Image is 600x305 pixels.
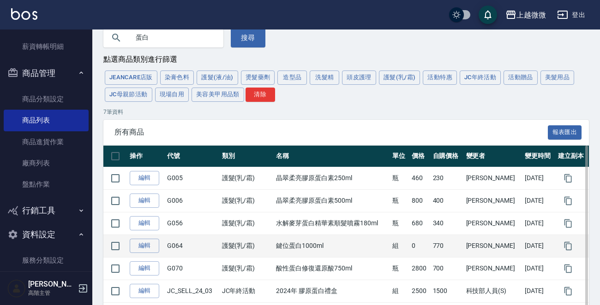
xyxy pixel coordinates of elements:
th: 變更時間 [522,146,556,167]
button: 染膏色料 [160,70,194,85]
td: JC年終活動 [220,280,274,302]
button: 商品管理 [4,61,89,85]
button: 搜尋 [231,28,265,47]
td: 2500 [409,280,431,302]
a: 編輯 [130,239,159,253]
td: G006 [165,189,220,212]
a: 商品進貨作業 [4,131,89,152]
td: [DATE] [522,167,556,189]
button: 現場自用 [155,88,189,102]
td: 340 [431,212,464,235]
td: 組 [390,235,409,257]
td: [DATE] [522,212,556,235]
button: 活動特惠 [423,70,457,85]
button: save [479,6,497,24]
td: [DATE] [522,257,556,280]
button: JC年終活動 [460,70,501,85]
td: [DATE] [522,280,556,302]
button: JeanCare店販 [105,70,157,85]
td: 230 [431,167,464,189]
td: 800 [409,189,431,212]
a: 編輯 [130,284,159,298]
button: 登出 [553,6,589,23]
td: 瓶 [390,212,409,235]
th: 類別 [220,146,274,167]
td: 護髮(乳/霜) [220,189,274,212]
span: 所有商品 [114,128,548,137]
td: [PERSON_NAME] [464,189,522,212]
th: 單位 [390,146,409,167]
td: 水解麥芽蛋白精華素順髮噴霧180ml [274,212,390,235]
td: 酸性蛋白修復還原酸750ml [274,257,390,280]
td: G070 [165,257,220,280]
td: 科技部人員(S) [464,280,522,302]
a: 編輯 [130,194,159,208]
td: 鍵位蛋白1000ml [274,235,390,257]
a: 服務分類設定 [4,250,89,271]
button: 造型品 [277,70,307,85]
td: 0 [409,235,431,257]
th: 名稱 [274,146,390,167]
button: 美容美甲用品類 [192,88,244,102]
a: 報表匯出 [548,127,582,136]
td: [PERSON_NAME] [464,167,522,189]
td: G005 [165,167,220,189]
td: 瓶 [390,167,409,189]
td: 400 [431,189,464,212]
td: [DATE] [522,189,556,212]
button: 資料設定 [4,223,89,246]
button: 護髮(液/油) [197,70,238,85]
img: Person [7,279,26,298]
td: [DATE] [522,235,556,257]
button: 報表匯出 [548,125,582,140]
th: 價格 [409,146,431,167]
input: 搜尋關鍵字 [129,25,216,50]
button: 活動贈品 [504,70,538,85]
td: 770 [431,235,464,257]
td: 護髮(乳/霜) [220,212,274,235]
th: 代號 [165,146,220,167]
a: 編輯 [130,216,159,230]
button: 燙髮藥劑 [241,70,275,85]
td: 680 [409,212,431,235]
a: 廠商列表 [4,152,89,174]
th: 操作 [127,146,165,167]
h5: [PERSON_NAME] [28,280,75,289]
div: 點選商品類別進行篩選 [103,55,589,65]
a: 服務項目設定 [4,271,89,293]
th: 建立副本 [556,146,589,167]
a: 盤點作業 [4,174,89,195]
button: JC母親節活動 [105,88,152,102]
div: 上越微微 [516,9,546,21]
img: Logo [11,8,37,20]
td: [PERSON_NAME] [464,257,522,280]
td: 組 [390,280,409,302]
a: 編輯 [130,261,159,276]
td: G064 [165,235,220,257]
td: 護髮(乳/霜) [220,167,274,189]
button: 清除 [246,88,275,102]
button: 洗髮精 [310,70,339,85]
td: 晶翠柔亮膠原蛋白素500ml [274,189,390,212]
td: 晶翠柔亮膠原蛋白素250ml [274,167,390,189]
p: 7 筆資料 [103,108,589,116]
p: 高階主管 [28,289,75,297]
button: 行銷工具 [4,199,89,223]
td: 2024年 膠原蛋白禮盒 [274,280,390,302]
th: 自購價格 [431,146,464,167]
td: 2800 [409,257,431,280]
a: 編輯 [130,171,159,185]
button: 上越微微 [502,6,550,24]
td: 瓶 [390,257,409,280]
td: 460 [409,167,431,189]
td: 1500 [431,280,464,302]
button: 護髮(乳/霜) [379,70,420,85]
td: G056 [165,212,220,235]
button: 美髮用品 [540,70,575,85]
a: 商品分類設定 [4,88,89,110]
a: 商品列表 [4,110,89,131]
th: 變更者 [464,146,522,167]
td: [PERSON_NAME] [464,235,522,257]
td: 700 [431,257,464,280]
a: 薪資轉帳明細 [4,36,89,57]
